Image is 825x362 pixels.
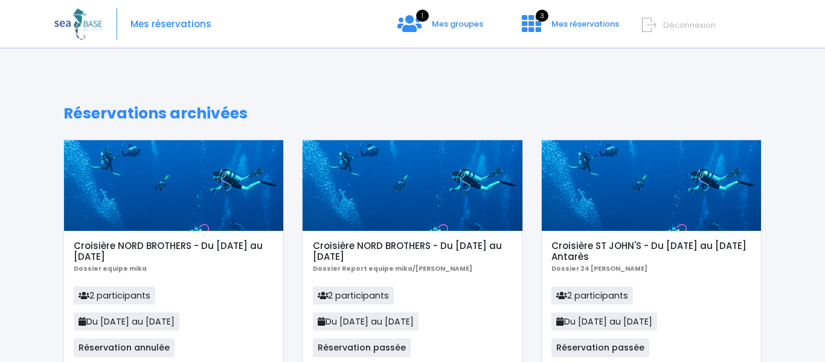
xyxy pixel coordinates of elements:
span: 2 participants [74,286,155,305]
span: Mes groupes [432,18,483,30]
a: 1 Mes groupes [388,22,493,34]
span: 3 [536,10,548,22]
a: 3 Mes réservations [512,22,626,34]
b: Dossier equipe mika [74,264,147,273]
b: Dossier 24 [PERSON_NAME] [551,264,647,273]
span: 2 participants [551,286,633,305]
h5: Croisière ST JOHN'S - Du [DATE] au [DATE] Antarès [551,241,751,262]
span: Du [DATE] au [DATE] [313,312,419,331]
span: 2 participants [313,286,394,305]
span: Mes réservations [551,18,619,30]
span: Réservation passée [551,338,649,357]
span: Du [DATE] au [DATE] [74,312,179,331]
span: 1 [416,10,429,22]
h1: Réservations archivées [63,105,762,123]
span: Réservation annulée [74,338,175,357]
span: Réservation passée [313,338,411,357]
b: Dossier Report equipe mika/[PERSON_NAME] [313,264,472,273]
h5: Croisière NORD BROTHERS - Du [DATE] au [DATE] [74,241,274,262]
h5: Croisière NORD BROTHERS - Du [DATE] au [DATE] [313,241,513,262]
span: Déconnexion [663,19,716,31]
span: Du [DATE] au [DATE] [551,312,657,331]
